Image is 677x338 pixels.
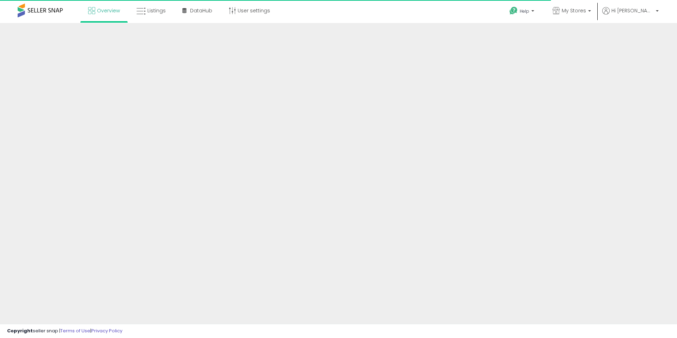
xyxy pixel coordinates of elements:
a: Help [504,1,541,23]
span: Overview [97,7,120,14]
span: Help [520,8,529,14]
span: DataHub [190,7,212,14]
a: Hi [PERSON_NAME] [602,7,659,23]
i: Get Help [509,6,518,15]
span: Hi [PERSON_NAME] [611,7,654,14]
span: My Stores [562,7,586,14]
span: Listings [147,7,166,14]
